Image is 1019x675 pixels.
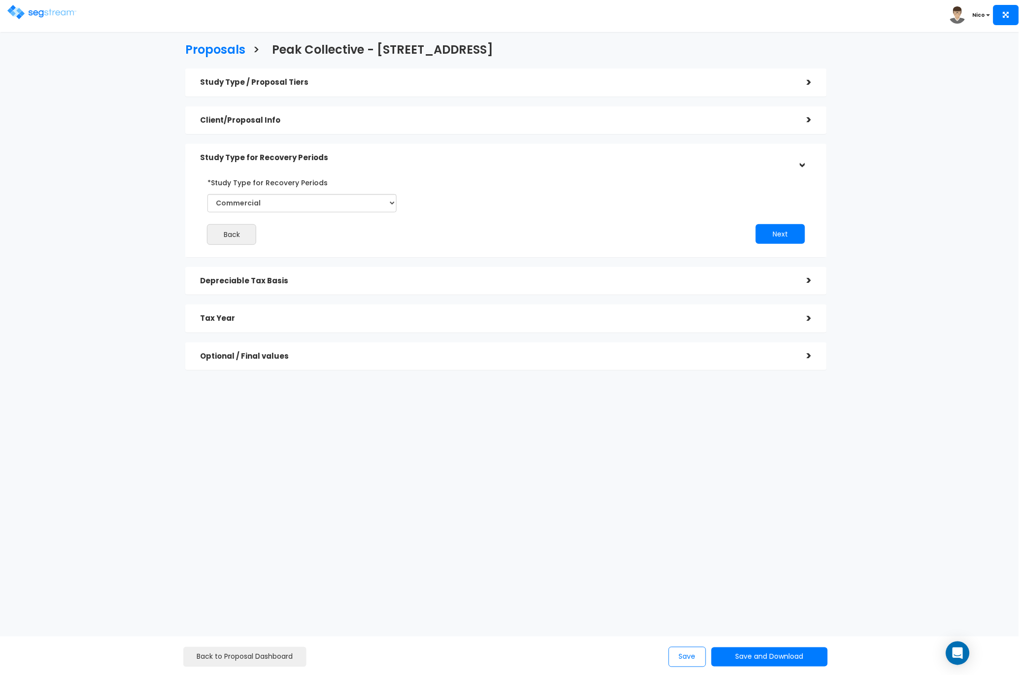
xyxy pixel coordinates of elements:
label: *Study Type for Recovery Periods [207,174,328,188]
div: > [792,311,812,326]
a: Peak Collective - [STREET_ADDRESS] [265,34,493,64]
button: Next [756,224,805,244]
button: Save and Download [712,647,828,667]
button: Back [207,224,256,245]
a: Proposals [178,34,245,64]
div: Open Intercom Messenger [946,641,970,665]
div: > [792,273,812,288]
h3: Proposals [185,43,245,59]
h5: Optional / Final values [200,352,792,361]
div: > [792,348,812,364]
div: > [794,148,810,168]
h5: Depreciable Tax Basis [200,277,792,285]
h5: Tax Year [200,314,792,323]
h5: Client/Proposal Info [200,116,792,125]
h5: Study Type for Recovery Periods [200,154,792,162]
h3: > [253,43,260,59]
b: Nico [973,11,985,19]
img: logo.png [7,5,76,19]
img: avatar.png [949,6,966,24]
a: Back to Proposal Dashboard [183,647,306,667]
h5: Study Type / Proposal Tiers [200,78,792,87]
h3: Peak Collective - [STREET_ADDRESS] [272,43,493,59]
div: > [792,75,812,90]
div: > [792,112,812,128]
button: Save [669,647,706,667]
